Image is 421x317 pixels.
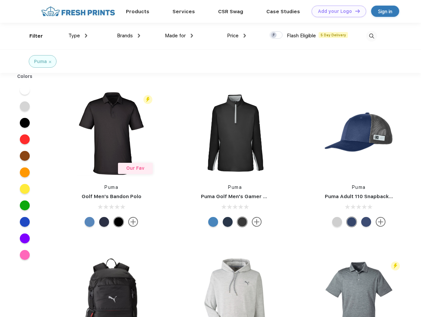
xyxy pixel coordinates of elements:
[29,32,43,40] div: Filter
[378,8,392,15] div: Sign in
[68,33,80,39] span: Type
[371,6,399,17] a: Sign in
[252,217,262,227] img: more.svg
[99,217,109,227] div: Navy Blazer
[332,217,342,227] div: Quarry Brt Whit
[223,217,233,227] div: Navy Blazer
[191,89,279,177] img: func=resize&h=266
[82,194,141,199] a: Golf Men's Bandon Polo
[352,185,366,190] a: Puma
[114,217,124,227] div: Puma Black
[218,9,243,15] a: CSR Swag
[172,9,195,15] a: Services
[347,217,357,227] div: Peacoat with Qut Shd
[85,217,95,227] div: Lake Blue
[227,33,239,39] span: Price
[104,185,118,190] a: Puma
[366,31,377,42] img: desktop_search.svg
[126,165,144,171] span: Our Fav
[34,58,47,65] div: Puma
[287,33,316,39] span: Flash Eligible
[138,34,140,38] img: dropdown.png
[67,89,155,177] img: func=resize&h=266
[355,9,360,13] img: DT
[391,262,400,270] img: flash_active_toggle.svg
[165,33,186,39] span: Made for
[39,6,117,17] img: fo%20logo%202.webp
[376,217,386,227] img: more.svg
[85,34,87,38] img: dropdown.png
[126,9,149,15] a: Products
[49,61,51,63] img: filter_cancel.svg
[12,73,38,80] div: Colors
[191,34,193,38] img: dropdown.png
[318,9,352,14] div: Add your Logo
[128,217,138,227] img: more.svg
[244,34,246,38] img: dropdown.png
[237,217,247,227] div: Puma Black
[143,95,152,104] img: flash_active_toggle.svg
[319,32,348,38] span: 5 Day Delivery
[315,89,403,177] img: func=resize&h=266
[228,185,242,190] a: Puma
[208,217,218,227] div: Bright Cobalt
[361,217,371,227] div: Peacoat Qut Shd
[201,194,305,199] a: Puma Golf Men's Gamer Golf Quarter-Zip
[117,33,133,39] span: Brands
